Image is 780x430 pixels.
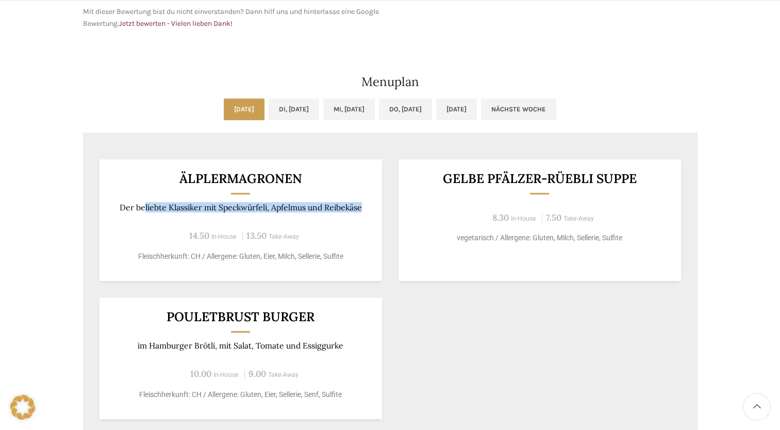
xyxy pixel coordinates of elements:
[492,212,509,223] span: 8.30
[112,310,369,323] h3: Pouletbrust Burger
[119,19,233,28] a: Jetzt bewerten - Vielen lieben Dank!
[246,230,267,241] span: 13.50
[213,371,239,378] span: In-House
[511,215,536,222] span: In-House
[379,98,432,120] a: Do, [DATE]
[190,368,211,379] span: 10.00
[112,389,369,400] p: Fleischherkunft: CH / Allergene: Gluten, Eier, Sellerie, Senf, Sulfite
[248,368,266,379] span: 9.00
[83,6,385,29] p: Mit dieser Bewertung bist du nicht einverstanden? Dann hilf uns und hinterlasse eine Google Bewer...
[211,233,237,240] span: In-House
[268,371,298,378] span: Take-Away
[411,172,668,185] h3: Gelbe Pfälzer-Rüebli Suppe
[112,172,369,185] h3: ÄLPLERMAGRONEN
[481,98,556,120] a: Nächste Woche
[269,98,319,120] a: Di, [DATE]
[112,251,369,262] p: Fleischherkunft: CH / Allergene: Gluten, Eier, Milch, Sellerie, Sulfite
[112,341,369,351] p: im Hamburger Brötli, mit Salat, Tomate und Essiggurke
[323,98,375,120] a: Mi, [DATE]
[563,215,594,222] span: Take-Away
[224,98,264,120] a: [DATE]
[189,230,209,241] span: 14.50
[83,76,698,88] h2: Menuplan
[546,212,561,223] span: 7.50
[744,394,770,420] a: Scroll to top button
[269,233,299,240] span: Take-Away
[436,98,477,120] a: [DATE]
[112,203,369,212] p: Der beliebte Klassiker mit Speckwürfeli, Apfelmus und Reibekäse
[411,233,668,243] p: vegetarisch / Allergene: Gluten, Milch, Sellerie, Sulfite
